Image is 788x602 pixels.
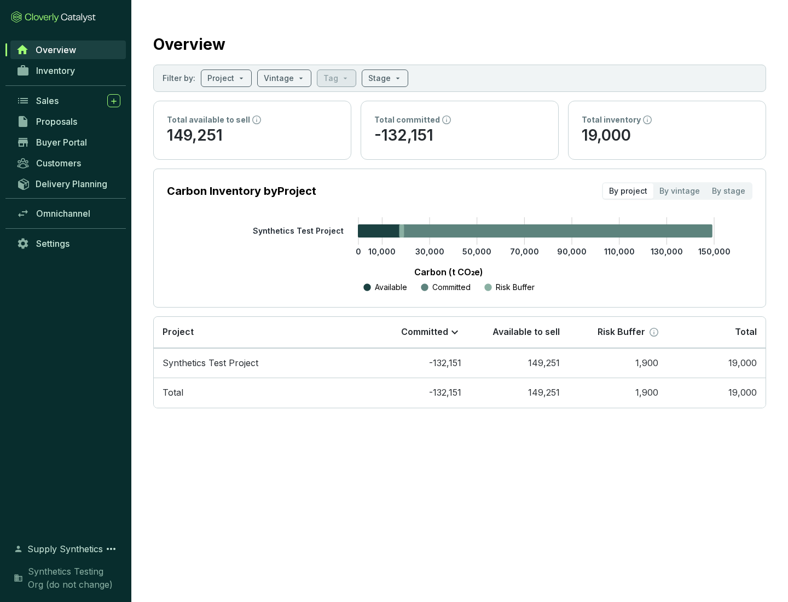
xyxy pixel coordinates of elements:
[253,226,344,235] tspan: Synthetics Test Project
[36,158,81,169] span: Customers
[36,95,59,106] span: Sales
[470,378,569,408] td: 149,251
[667,348,766,378] td: 19,000
[11,61,126,80] a: Inventory
[706,183,751,199] div: By stage
[462,247,491,256] tspan: 50,000
[167,114,250,125] p: Total available to sell
[372,378,470,408] td: -132,151
[375,282,407,293] p: Available
[36,116,77,127] span: Proposals
[368,247,396,256] tspan: 10,000
[667,317,766,348] th: Total
[167,183,316,199] p: Carbon Inventory by Project
[11,91,126,110] a: Sales
[496,282,535,293] p: Risk Buffer
[36,208,90,219] span: Omnichannel
[323,73,338,84] p: Tag
[401,326,448,338] p: Committed
[510,247,539,256] tspan: 70,000
[11,204,126,223] a: Omnichannel
[36,178,107,189] span: Delivery Planning
[569,378,667,408] td: 1,900
[36,65,75,76] span: Inventory
[154,317,372,348] th: Project
[11,175,126,193] a: Delivery Planning
[167,125,338,146] p: 149,251
[582,114,641,125] p: Total inventory
[557,247,587,256] tspan: 90,000
[356,247,361,256] tspan: 0
[27,542,103,555] span: Supply Synthetics
[470,348,569,378] td: 149,251
[602,182,752,200] div: segmented control
[569,348,667,378] td: 1,900
[432,282,471,293] p: Committed
[154,378,372,408] td: Total
[183,265,714,279] p: Carbon (t CO₂e)
[598,326,645,338] p: Risk Buffer
[470,317,569,348] th: Available to sell
[11,133,126,152] a: Buyer Portal
[153,33,225,56] h2: Overview
[36,137,87,148] span: Buyer Portal
[667,378,766,408] td: 19,000
[28,565,120,591] span: Synthetics Testing Org (do not change)
[36,44,76,55] span: Overview
[604,247,635,256] tspan: 110,000
[374,125,545,146] p: -132,151
[11,112,126,131] a: Proposals
[10,40,126,59] a: Overview
[372,348,470,378] td: -132,151
[582,125,752,146] p: 19,000
[36,238,69,249] span: Settings
[698,247,731,256] tspan: 150,000
[651,247,683,256] tspan: 130,000
[374,114,440,125] p: Total committed
[11,154,126,172] a: Customers
[154,348,372,378] td: Synthetics Test Project
[163,73,195,84] p: Filter by:
[415,247,444,256] tspan: 30,000
[603,183,653,199] div: By project
[653,183,706,199] div: By vintage
[11,234,126,253] a: Settings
